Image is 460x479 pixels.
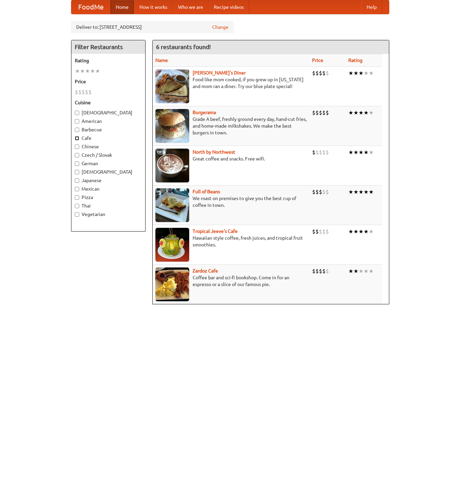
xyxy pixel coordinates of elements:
[326,188,329,196] li: $
[319,109,322,116] li: $
[348,69,353,77] li: ★
[75,119,79,124] input: American
[319,267,322,275] li: $
[82,88,85,96] li: $
[322,188,326,196] li: $
[71,0,110,14] a: FoodMe
[326,228,329,235] li: $
[348,228,353,235] li: ★
[209,0,249,14] a: Recipe videos
[155,267,189,301] img: zardoz.jpg
[369,149,374,156] li: ★
[156,44,211,50] ng-pluralize: 6 restaurants found!
[75,109,142,116] label: [DEMOGRAPHIC_DATA]
[75,135,142,141] label: Cafe
[75,169,142,175] label: [DEMOGRAPHIC_DATA]
[312,58,323,63] a: Price
[75,136,79,140] input: Cafe
[353,69,358,77] li: ★
[319,188,322,196] li: $
[348,149,353,156] li: ★
[75,145,79,149] input: Chinese
[364,228,369,235] li: ★
[95,67,100,75] li: ★
[75,111,79,115] input: [DEMOGRAPHIC_DATA]
[364,267,369,275] li: ★
[364,188,369,196] li: ★
[312,228,315,235] li: $
[348,58,363,63] a: Rating
[75,195,79,200] input: Pizza
[75,194,142,201] label: Pizza
[326,149,329,156] li: $
[353,109,358,116] li: ★
[75,160,142,167] label: German
[75,204,79,208] input: Thai
[369,188,374,196] li: ★
[312,149,315,156] li: $
[348,188,353,196] li: ★
[155,116,307,136] p: Grade A beef, freshly ground every day, hand-cut fries, and home-made milkshakes. We make the bes...
[173,0,209,14] a: Who we are
[319,149,322,156] li: $
[312,188,315,196] li: $
[358,188,364,196] li: ★
[315,109,319,116] li: $
[193,149,235,155] a: North by Northwest
[75,187,79,191] input: Mexican
[155,235,307,248] p: Hawaiian style coffee, fresh juices, and tropical fruit smoothies.
[155,188,189,222] img: beans.jpg
[358,228,364,235] li: ★
[319,69,322,77] li: $
[155,58,168,63] a: Name
[369,109,374,116] li: ★
[75,126,142,133] label: Barbecue
[75,211,142,218] label: Vegetarian
[193,189,220,194] b: Full of Beans
[353,267,358,275] li: ★
[75,128,79,132] input: Barbecue
[75,202,142,209] label: Thai
[155,274,307,288] p: Coffee bar and sci-fi bookshop. Come in for an espresso or a slice of our famous pie.
[319,228,322,235] li: $
[155,149,189,182] img: north.jpg
[348,267,353,275] li: ★
[353,228,358,235] li: ★
[75,152,142,158] label: Czech / Slovak
[75,118,142,125] label: American
[322,149,326,156] li: $
[312,69,315,77] li: $
[322,69,326,77] li: $
[193,228,238,234] a: Tropical Jeeve's Cafe
[326,69,329,77] li: $
[348,109,353,116] li: ★
[155,195,307,209] p: We roast on premises to give you the best cup of coffee in town.
[155,228,189,262] img: jeeves.jpg
[155,69,189,103] img: sallys.jpg
[353,188,358,196] li: ★
[364,109,369,116] li: ★
[110,0,134,14] a: Home
[78,88,82,96] li: $
[134,0,173,14] a: How it works
[75,143,142,150] label: Chinese
[75,57,142,64] h5: Rating
[364,69,369,77] li: ★
[193,110,216,115] a: Burgerama
[193,70,246,75] a: [PERSON_NAME]'s Diner
[212,24,228,30] a: Change
[315,228,319,235] li: $
[88,88,92,96] li: $
[322,109,326,116] li: $
[75,99,142,106] h5: Cuisine
[369,267,374,275] li: ★
[315,69,319,77] li: $
[85,88,88,96] li: $
[75,67,80,75] li: ★
[193,268,218,274] a: Zardoz Cafe
[358,109,364,116] li: ★
[358,267,364,275] li: ★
